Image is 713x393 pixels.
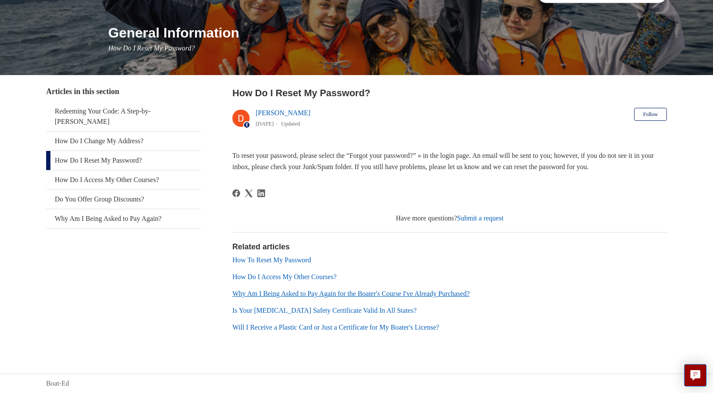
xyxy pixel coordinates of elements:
h2: Related articles [232,241,667,253]
a: How To Reset My Password [232,256,311,264]
span: How Do I Reset My Password? [108,44,195,52]
a: Why Am I Being Asked to Pay Again? [46,209,201,228]
a: Is Your [MEDICAL_DATA] Safety Certificate Valid In All States? [232,307,416,314]
h2: How Do I Reset My Password? [232,86,667,100]
a: Redeeming Your Code: A Step-by-[PERSON_NAME] [46,102,201,131]
button: Live chat [684,364,707,387]
svg: Share this page on Facebook [232,189,240,197]
span: To reset your password, please select the “Forgot your password?” » in the login page. An email w... [232,152,654,170]
a: LinkedIn [257,189,265,197]
a: Why Am I Being Asked to Pay Again for the Boater's Course I've Already Purchased? [232,290,470,297]
a: How Do I Reset My Password? [46,151,201,170]
button: Follow Article [634,108,667,121]
a: How Do I Change My Address? [46,132,201,151]
svg: Share this page on X Corp [245,189,253,197]
time: 03/01/2024, 12:37 [256,120,274,127]
a: Do You Offer Group Discounts? [46,190,201,209]
a: How Do I Access My Other Courses? [232,273,337,280]
a: Submit a request [457,214,503,222]
div: Have more questions? [232,213,667,223]
a: Facebook [232,189,240,197]
li: Updated [281,120,300,127]
span: Articles in this section [46,87,119,96]
h1: General Information [108,22,667,43]
a: How Do I Access My Other Courses? [46,170,201,189]
a: Boat-Ed [46,378,69,389]
a: [PERSON_NAME] [256,109,310,116]
svg: Share this page on LinkedIn [257,189,265,197]
a: Will I Receive a Plastic Card or Just a Certificate for My Boater's License? [232,324,439,331]
a: X Corp [245,189,253,197]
